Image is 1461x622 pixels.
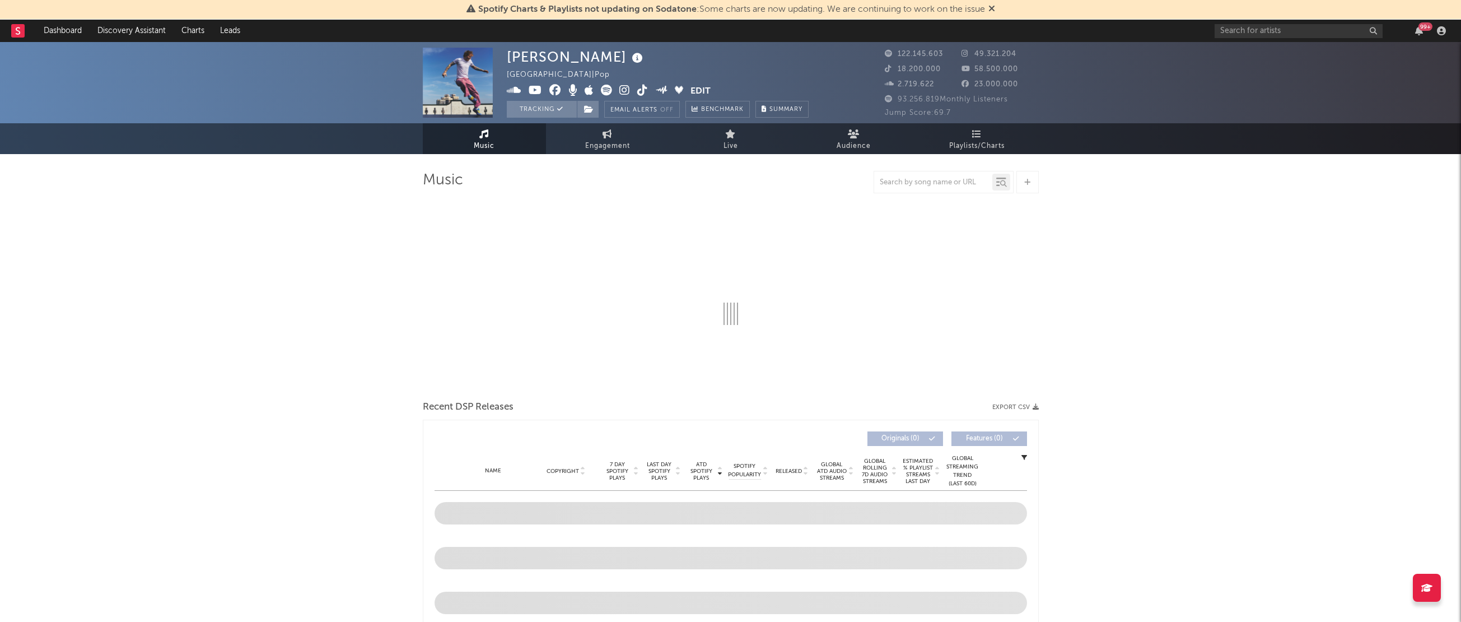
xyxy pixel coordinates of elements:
[903,458,933,485] span: Estimated % Playlist Streams Last Day
[776,468,802,475] span: Released
[585,140,630,153] span: Engagement
[728,462,761,479] span: Spotify Popularity
[474,140,494,153] span: Music
[949,140,1005,153] span: Playlists/Charts
[961,81,1018,88] span: 23.000.000
[507,101,577,118] button: Tracking
[867,431,943,446] button: Originals(0)
[457,467,530,475] div: Name
[546,123,669,154] a: Engagement
[478,5,697,14] span: Spotify Charts & Playlists not updating on Sodatone
[660,107,674,113] em: Off
[816,461,847,481] span: Global ATD Audio Streams
[507,48,646,66] div: [PERSON_NAME]
[687,461,716,481] span: ATD Spotify Plays
[174,20,212,42] a: Charts
[961,66,1018,73] span: 58.500.000
[792,123,916,154] a: Audience
[212,20,248,42] a: Leads
[885,66,941,73] span: 18.200.000
[685,101,750,118] a: Benchmark
[874,178,992,187] input: Search by song name or URL
[645,461,674,481] span: Last Day Spotify Plays
[690,85,711,99] button: Edit
[507,68,623,82] div: [GEOGRAPHIC_DATA] | Pop
[992,404,1039,411] button: Export CSV
[1418,22,1432,31] div: 99 +
[916,123,1039,154] a: Playlists/Charts
[423,123,546,154] a: Music
[755,101,809,118] button: Summary
[1415,26,1423,35] button: 99+
[885,109,951,117] span: Jump Score: 69.7
[701,103,744,117] span: Benchmark
[769,106,802,113] span: Summary
[951,431,1027,446] button: Features(0)
[837,140,871,153] span: Audience
[724,140,738,153] span: Live
[603,461,632,481] span: 7 Day Spotify Plays
[1215,24,1383,38] input: Search for artists
[988,5,995,14] span: Dismiss
[885,81,934,88] span: 2.719.622
[604,101,680,118] button: Email AlertsOff
[959,435,1010,442] span: Features ( 0 )
[669,123,792,154] a: Live
[946,454,979,488] div: Global Streaming Trend (Last 60D)
[423,401,514,414] span: Recent DSP Releases
[90,20,174,42] a: Discovery Assistant
[961,50,1016,58] span: 49.321.204
[885,96,1008,103] span: 93.256.819 Monthly Listeners
[547,468,579,475] span: Copyright
[875,435,926,442] span: Originals ( 0 )
[860,458,890,485] span: Global Rolling 7D Audio Streams
[478,5,985,14] span: : Some charts are now updating. We are continuing to work on the issue
[36,20,90,42] a: Dashboard
[885,50,943,58] span: 122.145.603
